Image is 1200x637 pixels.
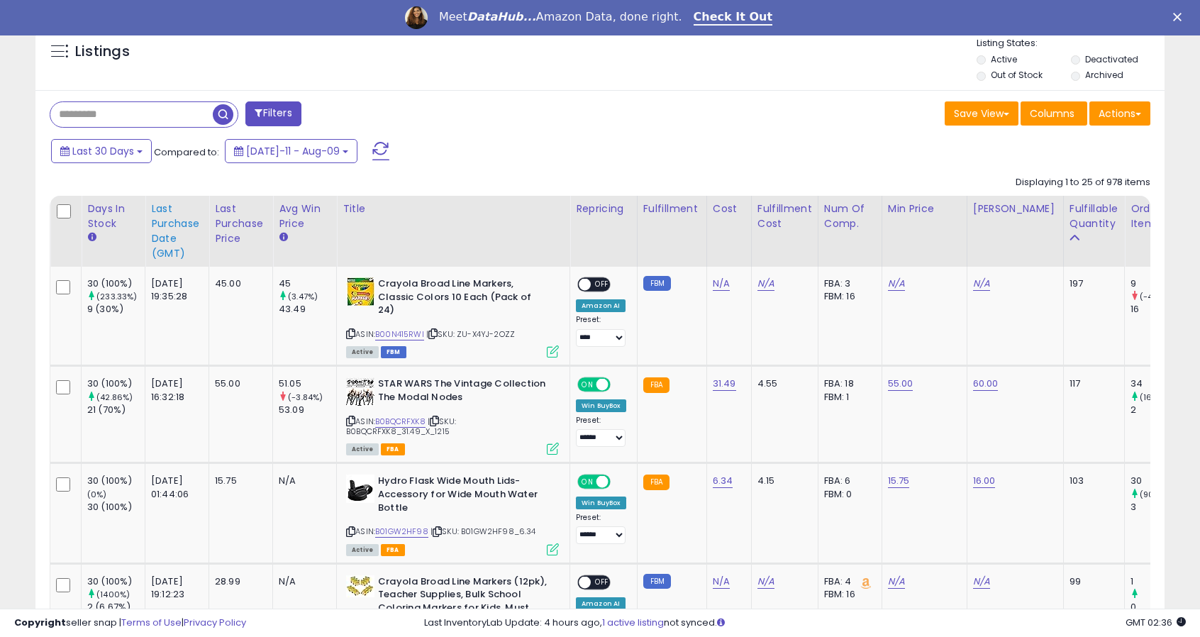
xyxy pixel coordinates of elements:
div: 30 (100%) [87,501,145,514]
div: Fulfillable Quantity [1070,201,1118,231]
img: 41G2dZsCKeL._SL40_.jpg [346,475,374,503]
button: [DATE]-11 - Aug-09 [225,139,357,163]
div: 34 [1130,377,1188,390]
b: Hydro Flask Wide Mouth Lids- Accessory for Wide Mouth Water Bottle [378,475,550,518]
div: FBA: 18 [824,377,871,390]
small: FBA [643,475,670,490]
a: N/A [973,277,990,291]
small: (900%) [1140,489,1170,500]
div: 197 [1070,277,1113,290]
button: Actions [1089,101,1150,126]
a: 1 active listing [602,616,664,629]
a: N/A [757,575,774,589]
div: FBM: 1 [824,391,871,404]
small: (1600%) [1140,392,1174,403]
a: 31.49 [713,377,736,391]
div: Preset: [576,315,626,347]
div: 9 (30%) [87,303,145,316]
div: Days In Stock [87,201,139,231]
small: (0%) [87,489,107,500]
img: 51LJBYcPu-L._SL40_.jpg [346,377,374,406]
div: FBA: 6 [824,475,871,487]
span: OFF [591,279,613,291]
small: (233.33%) [96,291,137,302]
a: 15.75 [888,474,910,488]
div: Win BuyBox [576,497,626,509]
a: Privacy Policy [184,616,246,629]
span: FBM [381,346,406,358]
small: (42.86%) [96,392,133,403]
div: Last Purchase Price [215,201,267,246]
h5: Listings [75,42,130,62]
span: OFF [609,476,631,488]
div: Repricing [576,201,631,216]
div: Last Purchase Date (GMT) [151,201,203,261]
div: ASIN: [346,377,559,453]
small: Days In Stock. [87,231,96,244]
div: 43.49 [279,303,336,316]
div: 55.00 [215,377,262,390]
div: 99 [1070,575,1113,588]
div: 4.15 [757,475,807,487]
span: All listings currently available for purchase on Amazon [346,544,379,556]
div: Num of Comp. [824,201,876,231]
span: | SKU: ZU-X4YJ-2OZZ [426,328,515,340]
span: Last 30 Days [72,144,134,158]
button: Columns [1021,101,1087,126]
span: OFF [591,576,613,588]
a: N/A [713,575,730,589]
a: 55.00 [888,377,913,391]
img: 51pXphQQYzL._SL40_.jpg [346,575,374,597]
a: Terms of Use [121,616,182,629]
a: N/A [888,575,905,589]
div: FBM: 16 [824,290,871,303]
div: [PERSON_NAME] [973,201,1057,216]
div: 45 [279,277,336,290]
div: Title [343,201,564,216]
span: FBA [381,443,405,455]
div: [DATE] 19:12:23 [151,575,198,601]
small: FBM [643,276,671,291]
label: Out of Stock [991,69,1043,81]
div: N/A [279,475,326,487]
p: Listing States: [977,37,1164,50]
span: ON [579,379,596,391]
div: Win BuyBox [576,399,626,412]
a: B01GW2HF98 [375,526,428,538]
small: (-43.75%) [1140,291,1179,302]
span: Columns [1030,106,1074,121]
div: seller snap | | [14,616,246,630]
div: 2 [1130,404,1188,416]
div: Cost [713,201,745,216]
div: 28.99 [215,575,262,588]
div: 117 [1070,377,1113,390]
span: Compared to: [154,145,219,159]
div: 103 [1070,475,1113,487]
div: Min Price [888,201,961,216]
span: All listings currently available for purchase on Amazon [346,346,379,358]
img: 51XWvE3m6CL._SL40_.jpg [346,277,374,306]
span: OFF [609,379,631,391]
small: Avg Win Price. [279,231,287,244]
a: 16.00 [973,474,996,488]
div: 1 [1130,575,1188,588]
label: Active [991,53,1017,65]
button: Last 30 Days [51,139,152,163]
div: Amazon AI [576,299,626,312]
label: Archived [1085,69,1123,81]
div: Last InventoryLab Update: 4 hours ago, not synced. [424,616,1186,630]
div: Avg Win Price [279,201,330,231]
a: Check It Out [694,10,773,26]
div: [DATE] 19:35:28 [151,277,198,303]
a: N/A [888,277,905,291]
a: 60.00 [973,377,999,391]
div: ASIN: [346,277,559,356]
div: Ordered Items [1130,201,1182,231]
div: 45.00 [215,277,262,290]
div: 30 (100%) [87,475,145,487]
div: 4.55 [757,377,807,390]
div: Preset: [576,416,626,448]
img: Profile image for Georgie [405,6,428,29]
div: Fulfillment [643,201,701,216]
b: STAR WARS The Vintage Collection The Modal Nodes [378,377,550,407]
